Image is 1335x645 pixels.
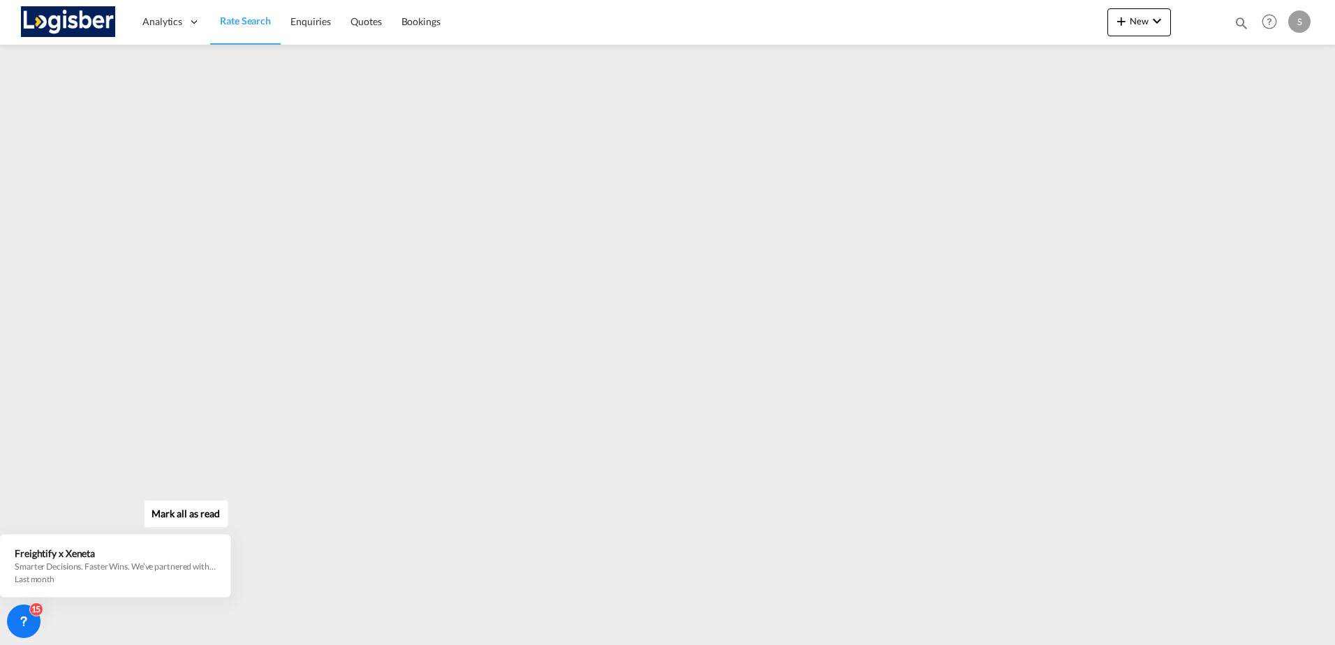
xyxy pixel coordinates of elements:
[1288,10,1311,33] div: S
[220,15,271,27] span: Rate Search
[1257,10,1281,34] span: Help
[290,15,331,27] span: Enquiries
[351,15,381,27] span: Quotes
[1234,15,1249,31] md-icon: icon-magnify
[1113,13,1130,29] md-icon: icon-plus 400-fg
[1113,15,1165,27] span: New
[1107,8,1171,36] button: icon-plus 400-fgNewicon-chevron-down
[1149,13,1165,29] md-icon: icon-chevron-down
[401,15,441,27] span: Bookings
[21,6,115,38] img: d7a75e507efd11eebffa5922d020a472.png
[142,15,182,29] span: Analytics
[1257,10,1288,35] div: Help
[1234,15,1249,36] div: icon-magnify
